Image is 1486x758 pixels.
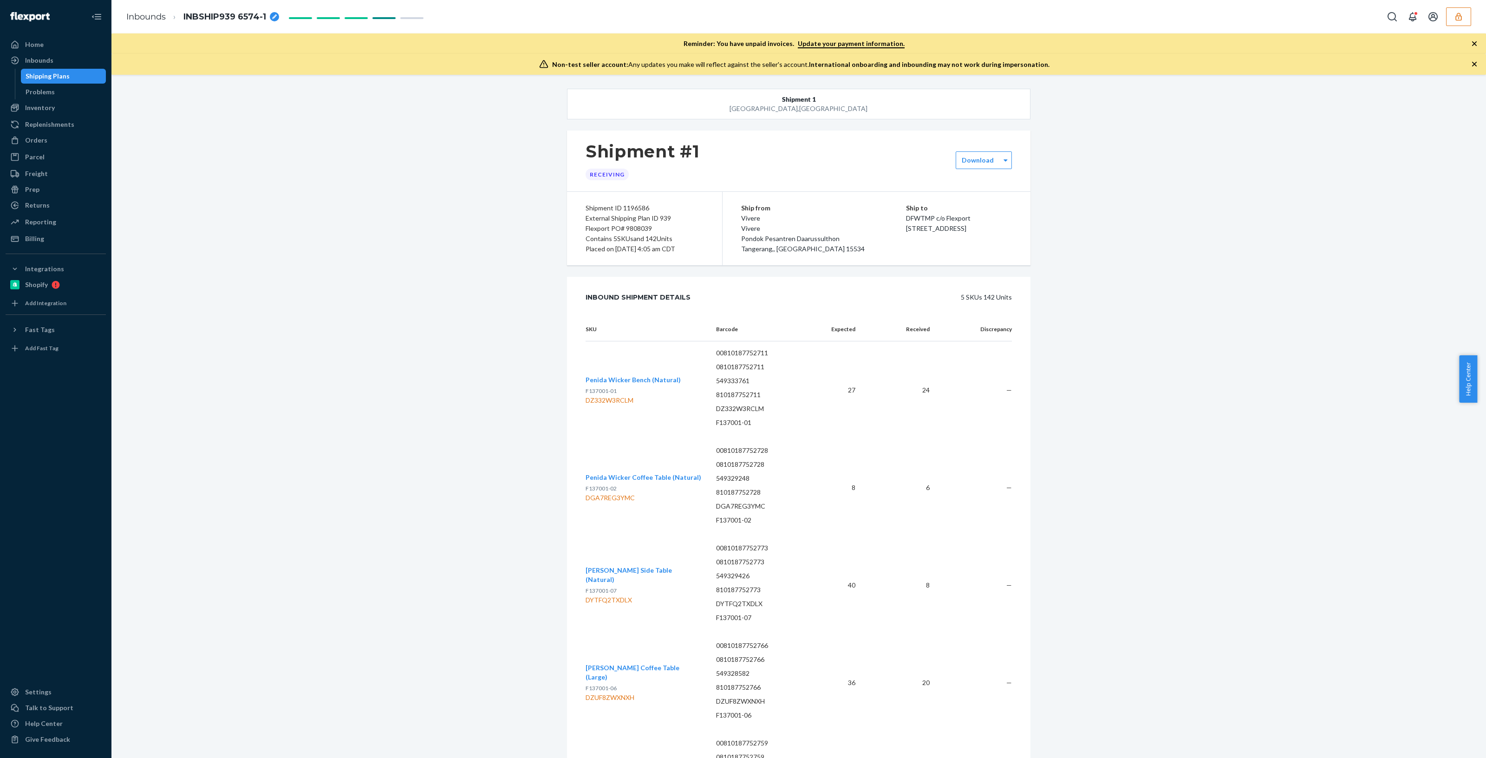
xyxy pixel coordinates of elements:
[863,439,938,536] td: 6
[586,485,617,492] span: F137001-02
[716,488,808,497] p: 810187752728
[6,37,106,52] a: Home
[25,264,64,274] div: Integrations
[716,348,808,358] p: 00810187752711
[586,493,701,503] div: DGA7REG3YMC
[6,322,106,337] button: Fast Tags
[6,716,106,731] a: Help Center
[586,288,691,307] div: Inbound Shipment Details
[552,60,1049,69] div: Any updates you make will reflect against the seller's account.
[716,613,808,622] p: F137001-07
[552,60,628,68] span: Non-test seller account:
[586,587,617,594] span: F137001-07
[6,732,106,747] button: Give Feedback
[21,69,106,84] a: Shipping Plans
[6,117,106,132] a: Replenishments
[586,244,704,254] div: Placed on [DATE] 4:05 am CDT
[716,585,808,595] p: 810187752773
[816,634,863,732] td: 36
[586,203,704,213] div: Shipment ID 1196586
[25,185,39,194] div: Prep
[716,599,808,608] p: DYTFQ2TXDLX
[25,703,73,712] div: Talk to Support
[586,566,672,583] span: [PERSON_NAME] Side Table (Natural)
[716,362,808,372] p: 0810187752711
[586,223,704,234] div: Flexport PO# 9808039
[716,683,808,692] p: 810187752766
[25,120,74,129] div: Replenishments
[25,719,63,728] div: Help Center
[586,595,701,605] div: DYTFQ2TXDLX
[716,711,808,720] p: F137001-06
[6,700,106,715] button: Talk to Support
[716,655,808,664] p: 0810187752766
[716,641,808,650] p: 00810187752766
[1006,679,1012,686] span: —
[741,214,865,253] span: Vivere Vivere Pondok Pesantren Daarussulthon Tangerang,, [GEOGRAPHIC_DATA] 15534
[716,474,808,483] p: 549329248
[586,234,704,244] div: Contains 5 SKUs and 142 Units
[1006,386,1012,394] span: —
[586,566,701,584] button: [PERSON_NAME] Side Table (Natural)
[6,166,106,181] a: Freight
[716,418,808,427] p: F137001-01
[586,663,701,682] button: [PERSON_NAME] Coffee Table (Large)
[6,231,106,246] a: Billing
[816,341,863,439] td: 27
[816,318,863,341] th: Expected
[863,634,938,732] td: 20
[25,687,52,697] div: Settings
[25,152,45,162] div: Parcel
[716,376,808,386] p: 549333761
[1427,730,1477,753] iframe: Opens a widget where you can chat to one of our agents
[25,344,59,352] div: Add Fast Tag
[716,738,808,748] p: 00810187752759
[567,89,1030,119] button: Shipment 1[GEOGRAPHIC_DATA],[GEOGRAPHIC_DATA]
[711,288,1012,307] div: 5 SKUs 142 Units
[586,169,629,180] div: Receiving
[614,104,984,113] div: [GEOGRAPHIC_DATA] , [GEOGRAPHIC_DATA]
[6,182,106,197] a: Prep
[684,39,905,48] p: Reminder: You have unpaid invoices.
[6,685,106,699] a: Settings
[25,40,44,49] div: Home
[26,72,70,81] div: Shipping Plans
[21,85,106,99] a: Problems
[586,387,617,394] span: F137001-01
[1459,355,1477,403] button: Help Center
[816,536,863,634] td: 40
[863,318,938,341] th: Received
[25,299,66,307] div: Add Integration
[586,213,704,223] div: External Shipping Plan ID 939
[26,87,55,97] div: Problems
[906,213,1012,223] p: DFWTMP c/o Flexport
[716,543,808,553] p: 00810187752773
[716,516,808,525] p: F137001-02
[25,325,55,334] div: Fast Tags
[716,557,808,567] p: 0810187752773
[716,460,808,469] p: 0810187752728
[586,396,681,405] div: DZ332W3RCLM
[586,685,617,692] span: F137001-06
[6,198,106,213] a: Returns
[25,103,55,112] div: Inventory
[716,502,808,511] p: DGA7REG3YMC
[1006,484,1012,491] span: —
[586,375,681,385] button: Penida Wicker Bench (Natural)
[25,217,56,227] div: Reporting
[6,215,106,229] a: Reporting
[716,669,808,678] p: 549328582
[6,296,106,311] a: Add Integration
[25,280,48,289] div: Shopify
[586,142,700,161] h1: Shipment #1
[863,536,938,634] td: 8
[6,100,106,115] a: Inventory
[25,735,70,744] div: Give Feedback
[816,439,863,536] td: 8
[716,446,808,455] p: 00810187752728
[10,12,50,21] img: Flexport logo
[586,473,701,482] button: Penida Wicker Coffee Table (Natural)
[782,95,816,104] span: Shipment 1
[906,224,966,232] span: [STREET_ADDRESS]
